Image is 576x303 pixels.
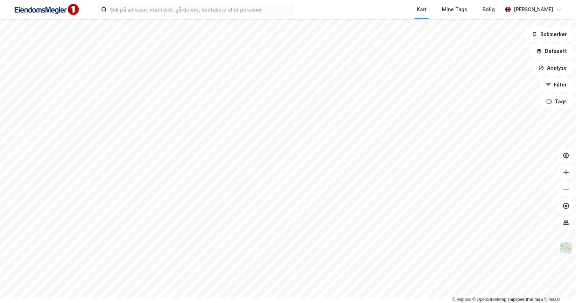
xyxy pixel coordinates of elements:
div: Kart [417,5,427,14]
img: Z [560,241,573,255]
button: Bokmerker [526,27,573,41]
div: Kontrollprogram for chat [541,269,576,303]
div: Bolig [483,5,495,14]
div: [PERSON_NAME] [514,5,554,14]
button: Datasett [531,44,573,58]
img: F4PB6Px+NJ5v8B7XTbfpPpyloAAAAASUVORK5CYII= [11,2,81,18]
a: Improve this map [508,297,543,302]
div: Mine Tags [442,5,467,14]
a: Mapbox [452,297,471,302]
button: Filter [540,78,573,92]
iframe: Chat Widget [541,269,576,303]
button: Analyse [533,61,573,75]
button: Tags [541,95,573,109]
a: OpenStreetMap [473,297,507,302]
input: Søk på adresse, matrikkel, gårdeiere, leietakere eller personer [107,4,294,15]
